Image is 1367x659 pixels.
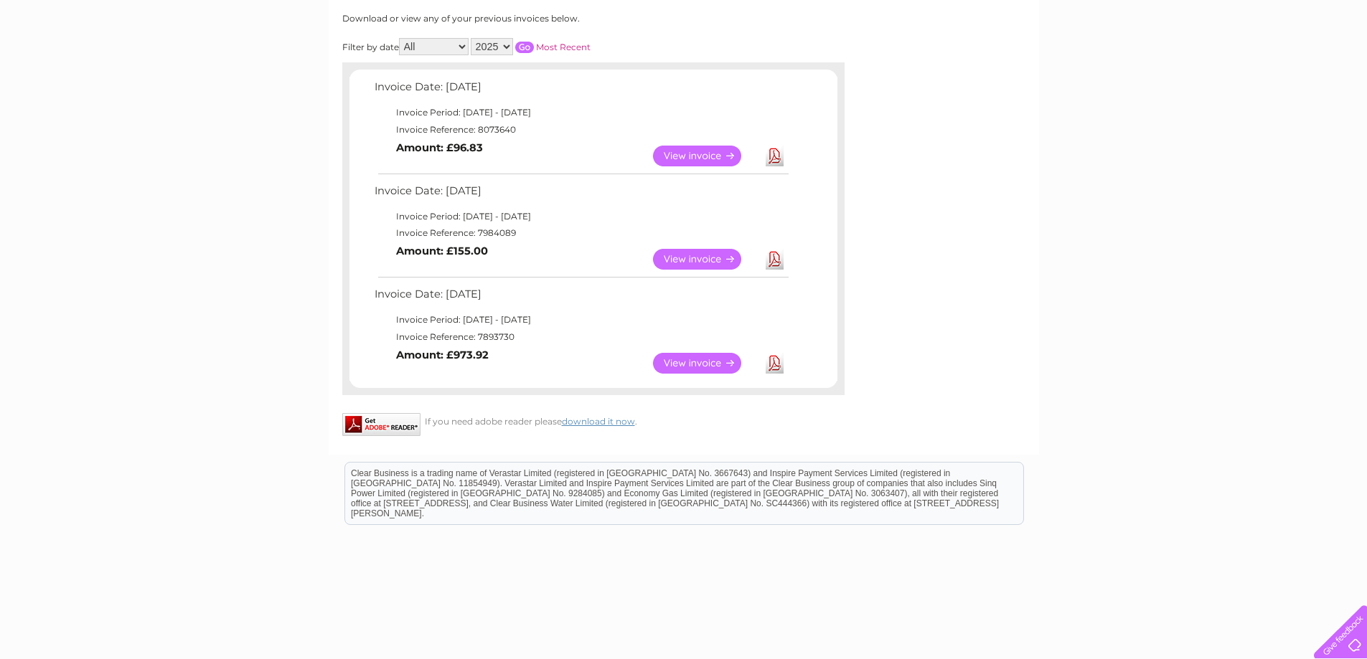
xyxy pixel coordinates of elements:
[653,353,758,374] a: View
[396,141,483,154] b: Amount: £96.83
[371,328,791,346] td: Invoice Reference: 7893730
[342,14,719,24] div: Download or view any of your previous invoices below.
[371,77,791,104] td: Invoice Date: [DATE]
[653,146,758,166] a: View
[371,104,791,121] td: Invoice Period: [DATE] - [DATE]
[766,249,784,270] a: Download
[396,349,489,361] b: Amount: £973.92
[1114,61,1142,72] a: Water
[766,146,784,166] a: Download
[1190,61,1234,72] a: Telecoms
[562,416,635,427] a: download it now
[371,121,791,138] td: Invoice Reference: 8073640
[1150,61,1182,72] a: Energy
[371,224,791,242] td: Invoice Reference: 7984089
[396,245,488,257] b: Amount: £155.00
[536,42,591,52] a: Most Recent
[371,311,791,328] td: Invoice Period: [DATE] - [DATE]
[371,285,791,311] td: Invoice Date: [DATE]
[371,181,791,208] td: Invoice Date: [DATE]
[653,249,758,270] a: View
[1272,61,1307,72] a: Contact
[342,38,719,55] div: Filter by date
[1320,61,1353,72] a: Log out
[766,353,784,374] a: Download
[371,208,791,225] td: Invoice Period: [DATE] - [DATE]
[1242,61,1263,72] a: Blog
[342,413,845,427] div: If you need adobe reader please .
[1096,7,1195,25] a: 0333 014 3131
[48,37,121,81] img: logo.png
[345,8,1023,70] div: Clear Business is a trading name of Verastar Limited (registered in [GEOGRAPHIC_DATA] No. 3667643...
